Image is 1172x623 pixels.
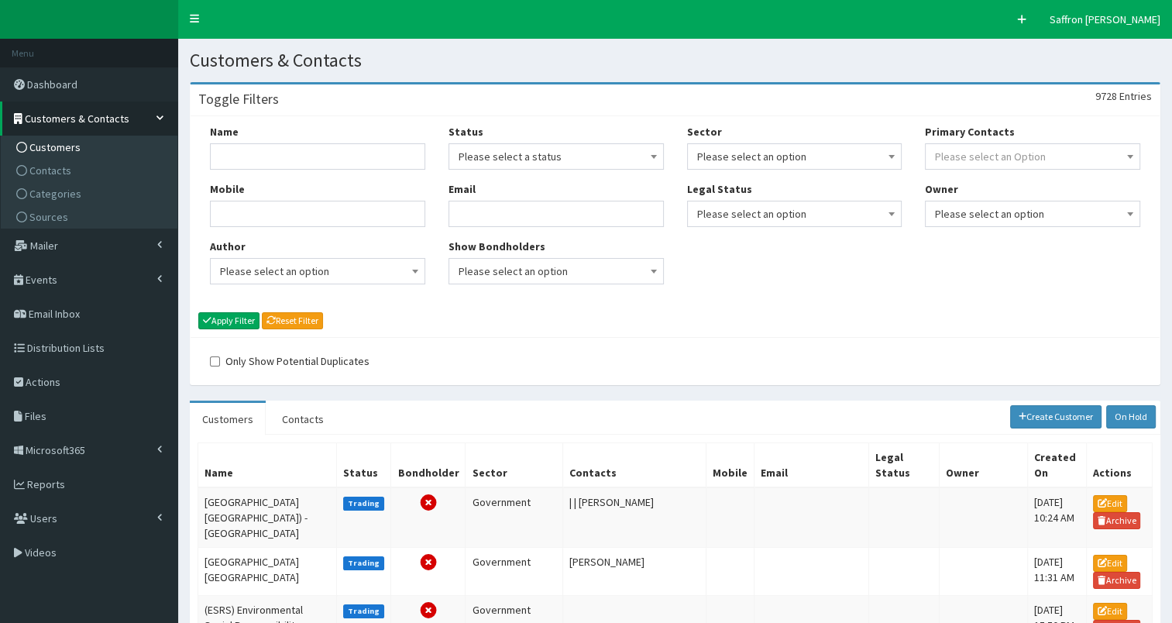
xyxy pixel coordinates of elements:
label: Status [449,124,483,139]
a: Customers [190,403,266,435]
span: Please select an option [210,258,425,284]
span: Please select an option [697,203,892,225]
h1: Customers & Contacts [190,50,1160,71]
span: Dashboard [27,77,77,91]
span: Sources [29,210,68,224]
span: Email Inbox [29,307,80,321]
span: Files [25,409,46,423]
th: Email [754,442,869,487]
a: Edit [1093,495,1127,512]
span: Please select an option [935,203,1130,225]
label: Primary Contacts [925,124,1015,139]
th: Mobile [706,442,754,487]
span: Contacts [29,163,71,177]
a: On Hold [1106,405,1156,429]
span: Please select an option [449,258,664,284]
label: Show Bondholders [449,239,545,254]
input: Only Show Potential Duplicates [210,356,220,367]
span: Please select an option [925,201,1140,227]
th: Bondholder [391,442,466,487]
th: Sector [466,442,563,487]
span: Videos [25,546,57,559]
td: [DATE] 10:24 AM [1027,487,1086,548]
a: Categories [5,182,177,205]
span: Reports [27,477,65,491]
label: Trading [343,604,385,618]
th: Owner [939,442,1027,487]
th: Actions [1086,442,1152,487]
label: Author [210,239,246,254]
td: [PERSON_NAME] [563,547,706,595]
span: Please select an option [459,260,654,282]
a: Edit [1093,603,1127,620]
span: Categories [29,187,81,201]
label: Owner [925,181,958,197]
td: Government [466,547,563,595]
span: Distribution Lists [27,341,105,355]
td: [GEOGRAPHIC_DATA] [GEOGRAPHIC_DATA] [198,547,337,595]
span: Please select a status [449,143,664,170]
label: Sector [687,124,722,139]
span: Users [30,511,57,525]
label: Email [449,181,476,197]
td: | | [PERSON_NAME] [563,487,706,548]
th: Name [198,442,337,487]
th: Legal Status [868,442,939,487]
label: Trading [343,556,385,570]
span: Entries [1119,89,1152,103]
h3: Toggle Filters [198,92,279,106]
a: Reset Filter [262,312,323,329]
label: Trading [343,497,385,511]
span: Microsoft365 [26,443,85,457]
th: Status [336,442,391,487]
a: Edit [1093,555,1127,572]
a: Customers [5,136,177,159]
span: Actions [26,375,60,389]
span: Customers [29,140,81,154]
a: Create Customer [1010,405,1102,429]
label: Mobile [210,181,245,197]
span: Please select an option [687,143,902,170]
a: Archive [1093,512,1141,529]
label: Only Show Potential Duplicates [210,353,369,369]
span: Customers & Contacts [25,112,129,126]
td: [GEOGRAPHIC_DATA] [GEOGRAPHIC_DATA]) - [GEOGRAPHIC_DATA] [198,487,337,548]
span: Mailer [30,239,58,253]
th: Contacts [563,442,706,487]
span: Please select an Option [935,150,1046,163]
span: Events [26,273,57,287]
a: Contacts [270,403,336,435]
span: Please select an option [220,260,415,282]
td: [DATE] 11:31 AM [1027,547,1086,595]
th: Created On [1027,442,1086,487]
span: Please select a status [459,146,654,167]
span: Saffron [PERSON_NAME] [1050,12,1160,26]
label: Legal Status [687,181,752,197]
span: 9728 [1095,89,1117,103]
span: Please select an option [687,201,902,227]
span: Please select an option [697,146,892,167]
td: Government [466,487,563,548]
a: Archive [1093,572,1141,589]
label: Name [210,124,239,139]
a: Contacts [5,159,177,182]
a: Sources [5,205,177,229]
button: Apply Filter [198,312,259,329]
